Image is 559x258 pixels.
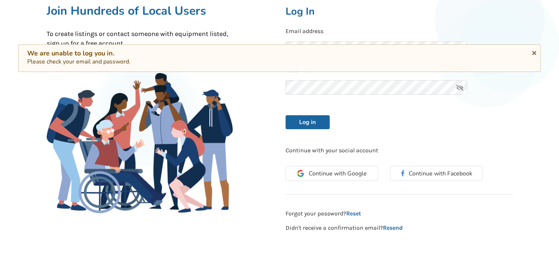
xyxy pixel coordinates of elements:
[286,27,513,36] p: Email address
[297,170,304,177] img: Google Icon
[286,210,513,218] p: Forgot your password?
[346,210,361,217] a: Reset
[390,166,483,181] button: Continue with Facebook
[47,73,233,213] img: Family Gathering
[286,146,513,155] p: Continue with your social account
[27,49,532,66] div: Please check your email and password.
[309,171,367,177] span: Continue with Google
[47,3,233,18] h1: Join Hundreds of Local Users
[286,166,378,181] button: Continue with Google
[47,29,233,48] p: To create listings or contact someone with equipment listed, sign up for a free account.
[383,224,403,231] a: Resend
[27,49,532,58] div: We are unable to log you in.
[286,5,513,18] h2: Log In
[286,115,330,129] button: Log in
[286,224,513,232] p: Didn't receive a confirmation email?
